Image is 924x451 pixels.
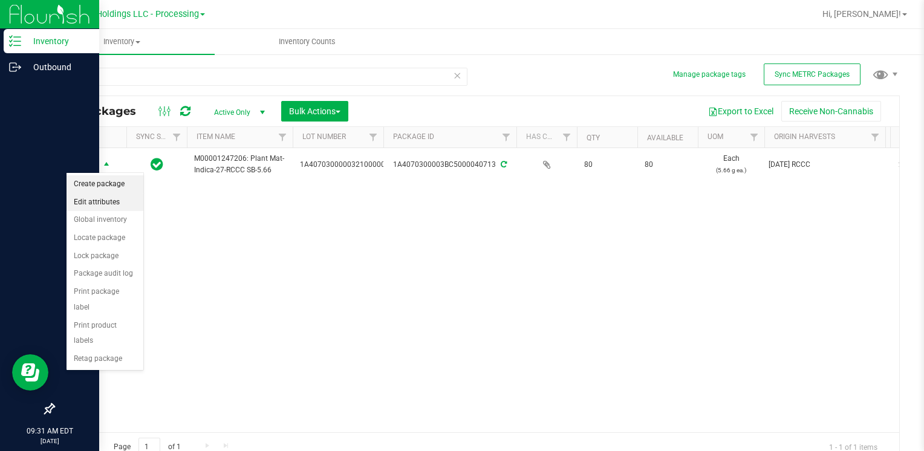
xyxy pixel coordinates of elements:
li: Edit attributes [67,193,143,212]
input: Search Package ID, Item Name, SKU, Lot or Part Number... [53,68,467,86]
a: Inventory Counts [215,29,400,54]
span: Bulk Actions [289,106,340,116]
li: Print product labels [67,317,143,350]
span: M00001247206: Plant Mat-Indica-27-RCCC SB-5.66 [194,153,285,176]
li: Package audit log [67,265,143,283]
p: 09:31 AM EDT [5,426,94,436]
a: Inventory [29,29,215,54]
span: Each [705,153,757,176]
a: Filter [363,127,383,148]
a: Filter [167,127,187,148]
div: Value 1: 2025-05-27 RCCC [769,159,882,170]
button: Bulk Actions [281,101,348,122]
a: Filter [744,127,764,148]
a: Package ID [393,132,434,141]
div: 1A4070300003BC5000040713 [382,159,518,170]
span: Inventory [29,36,215,47]
a: Qty [587,134,600,142]
a: Lot Number [302,132,346,141]
li: Global inventory [67,211,143,229]
button: Export to Excel [700,101,781,122]
li: Print package label [67,283,143,316]
span: Inventory Counts [262,36,352,47]
a: Item Name [197,132,235,141]
a: Sync Status [136,132,183,141]
button: Manage package tags [673,70,746,80]
a: Available [647,134,683,142]
th: Has COA [516,127,577,148]
li: Create package [67,175,143,193]
span: Sync METRC Packages [775,70,850,79]
p: [DATE] [5,436,94,446]
li: Locate package [67,229,143,247]
a: Filter [865,127,885,148]
li: Retag package [67,350,143,368]
p: (5.66 g ea.) [705,164,757,176]
p: Outbound [21,60,94,74]
a: Filter [557,127,577,148]
button: Receive Non-Cannabis [781,101,881,122]
inline-svg: Inventory [9,35,21,47]
p: Inventory [21,34,94,48]
span: All Packages [63,105,148,118]
span: Sync from Compliance System [499,160,507,169]
span: Hi, [PERSON_NAME]! [822,9,901,19]
a: UOM [708,132,723,141]
span: 80 [645,159,691,170]
span: Riviera Creek Holdings LLC - Processing [42,9,199,19]
a: Filter [496,127,516,148]
span: select [99,157,114,174]
span: 1A4070300000321000000889 [300,159,402,170]
button: Sync METRC Packages [764,63,861,85]
span: Clear [453,68,461,83]
span: 80 [584,159,630,170]
a: Filter [273,127,293,148]
span: In Sync [151,156,163,173]
inline-svg: Outbound [9,61,21,73]
a: Origin Harvests [774,132,835,141]
li: Lock package [67,247,143,265]
iframe: Resource center [12,354,48,391]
